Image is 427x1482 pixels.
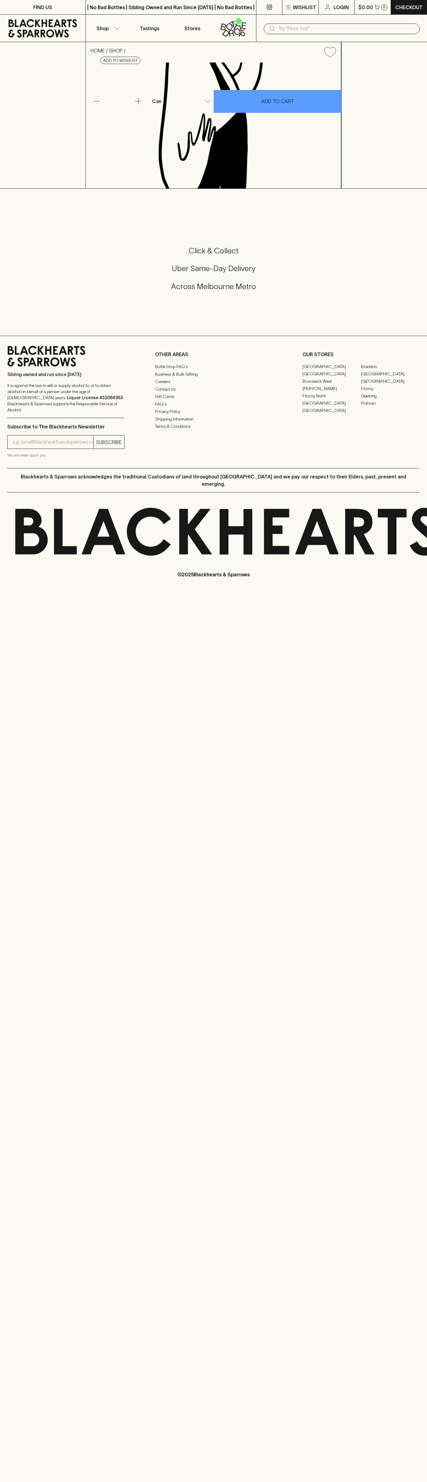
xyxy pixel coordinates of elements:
p: Subscribe to The Blackhearts Newsletter [7,423,125,430]
input: Try "Pinot noir" [278,24,415,34]
p: $0.00 [358,4,373,11]
p: FIND US [33,4,52,11]
p: Login [334,4,349,11]
a: Contact Us [155,385,272,393]
a: [GEOGRAPHIC_DATA] [361,370,420,378]
a: [GEOGRAPHIC_DATA] [302,399,361,407]
p: OTHER AREAS [155,351,272,358]
p: Shop [96,25,109,32]
a: FAQ's [155,400,272,408]
p: Tastings [140,25,159,32]
a: [GEOGRAPHIC_DATA] [361,378,420,385]
a: Fitzroy North [302,392,361,399]
a: Shipping Information [155,415,272,423]
a: Careers [155,378,272,385]
a: Prahran [361,399,420,407]
a: Gift Cards [155,393,272,400]
a: Stores [171,15,214,42]
input: e.g. jane@blackheartsandsparrows.com.au [12,437,93,447]
div: Call to action block [7,221,420,324]
a: [GEOGRAPHIC_DATA] [302,363,361,370]
h5: Uber Same-Day Delivery [7,263,420,274]
a: [GEOGRAPHIC_DATA] [302,407,361,414]
p: 0 [383,5,385,9]
p: Sibling owned and run since [DATE] [7,371,125,378]
a: Brunswick West [302,378,361,385]
h5: Across Melbourne Metro [7,281,420,292]
p: ADD TO CART [261,98,294,105]
p: SUBSCRIBE [96,439,122,446]
p: Stores [184,25,200,32]
button: Add to wishlist [100,57,140,64]
button: Shop [86,15,128,42]
a: Privacy Policy [155,408,272,415]
strong: Liquor License #32064953 [67,395,123,400]
a: Fitzroy [361,385,420,392]
p: OUR STORES [302,351,420,358]
a: [GEOGRAPHIC_DATA] [302,370,361,378]
button: Add to wishlist [322,45,338,60]
button: SUBSCRIBE [94,435,124,449]
p: Can [152,98,161,105]
p: We will never spam you [7,452,125,458]
a: Tastings [128,15,171,42]
div: Can [150,95,213,107]
h5: Click & Collect [7,246,420,256]
a: Braddon [361,363,420,370]
a: Bottle Drop FAQ's [155,363,272,370]
a: Business & Bulk Gifting [155,370,272,378]
img: Sailors Grave Sea Bird Coastal Hazy Pale 355ml (can) [86,63,341,188]
p: Wishlist [293,4,316,11]
p: Blackhearts & Sparrows acknowledges the traditional Custodians of land throughout [GEOGRAPHIC_DAT... [12,473,415,488]
a: Terms & Conditions [155,423,272,430]
a: SHOP [109,48,122,53]
button: ADD TO CART [214,90,341,113]
p: Checkout [395,4,423,11]
a: HOME [91,48,105,53]
p: It is against the law to sell or supply alcohol to, or to obtain alcohol on behalf of a person un... [7,382,125,413]
a: [PERSON_NAME] [302,385,361,392]
a: Geelong [361,392,420,399]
